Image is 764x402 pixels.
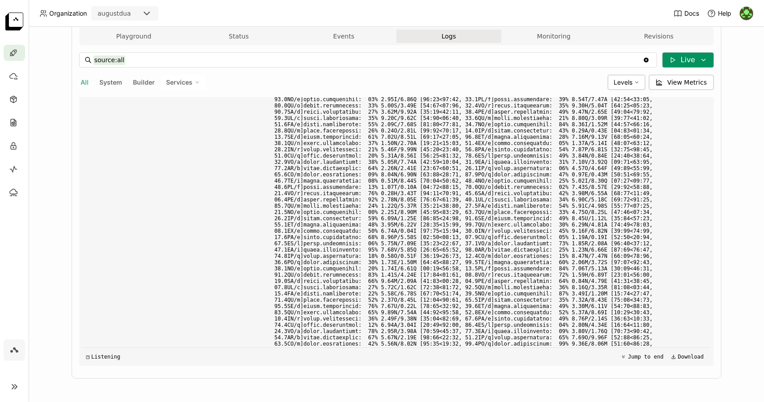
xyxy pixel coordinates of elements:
span: Organization [49,9,87,17]
div: augustdua [98,9,131,18]
span: Logs [442,32,456,40]
span: ◳ [86,354,90,360]
img: logo [5,13,23,30]
a: Docs [674,9,699,18]
button: Builder [132,77,157,88]
div: Help [707,9,731,18]
button: Live [662,52,714,68]
button: Playground [81,30,187,43]
div: Services [161,75,206,90]
button: System [98,77,124,88]
button: Jump to end [618,351,666,362]
img: August Dua [740,7,753,20]
span: Services [166,78,193,86]
span: Builder [133,78,155,86]
div: Listening [86,354,120,360]
button: Download [668,351,707,362]
span: Docs [684,9,699,17]
svg: Clear value [643,56,650,64]
button: View Metrics [649,75,714,90]
span: Help [718,9,731,17]
div: Levels [608,75,645,90]
button: Events [291,30,397,43]
button: Revisions [606,30,712,43]
span: System [100,78,123,86]
button: Monitoring [501,30,606,43]
span: View Metrics [667,78,707,87]
input: Selected augustdua. [132,9,132,18]
button: Status [186,30,291,43]
button: All [79,77,91,88]
input: Search [94,53,643,67]
span: Levels [614,78,632,86]
span: All [81,78,89,86]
